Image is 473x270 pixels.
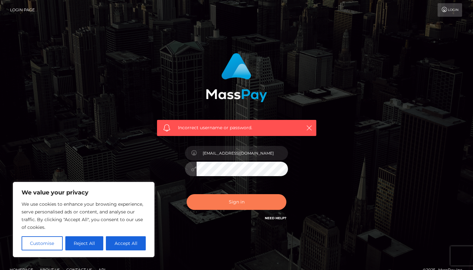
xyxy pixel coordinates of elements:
a: Need Help? [265,216,286,220]
button: Accept All [106,236,146,250]
div: We value your privacy [13,182,154,257]
img: MassPay Login [206,53,267,102]
button: Reject All [65,236,104,250]
input: Username... [197,146,288,160]
button: Sign in [187,194,286,210]
p: We use cookies to enhance your browsing experience, serve personalised ads or content, and analys... [22,200,146,231]
span: Incorrect username or password. [178,124,295,131]
p: We value your privacy [22,189,146,196]
a: Login [438,3,462,17]
button: Customise [22,236,63,250]
a: Login Page [10,3,35,17]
